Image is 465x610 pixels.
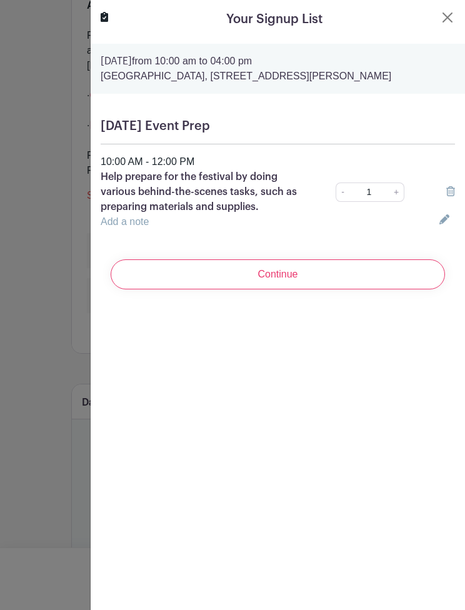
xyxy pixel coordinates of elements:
p: Help prepare for the festival by doing various behind-the-scenes tasks, such as preparing materia... [101,169,301,214]
h5: Your Signup List [226,10,322,29]
a: + [389,182,404,202]
a: Add a note [101,216,149,227]
h5: [DATE] Event Prep [101,119,455,134]
div: 10:00 AM - 12:00 PM [93,154,462,169]
p: from 10:00 am to 04:00 pm [101,54,455,69]
input: Continue [111,259,445,289]
a: - [336,182,349,202]
button: Close [440,10,455,25]
strong: [DATE] [101,56,132,66]
p: [GEOGRAPHIC_DATA], [STREET_ADDRESS][PERSON_NAME] [101,69,455,84]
